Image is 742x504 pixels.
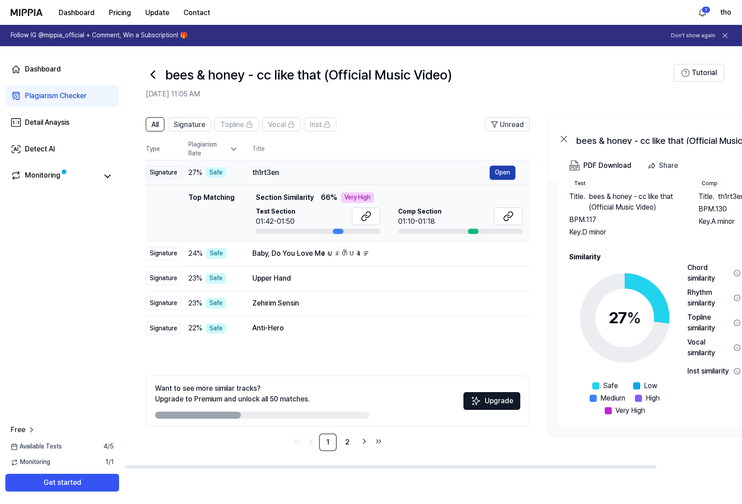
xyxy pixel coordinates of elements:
nav: pagination [146,433,530,451]
th: Title [252,139,530,160]
span: Signature [174,119,205,130]
div: Monitoring [25,170,60,183]
div: Test [569,179,590,188]
div: Baby, Do You Love Me ស្នេហ៍បងទេ [252,248,515,259]
div: Safe [206,298,226,309]
div: Safe [206,323,226,334]
span: Medium [600,393,625,404]
span: High [646,393,660,404]
button: tho [720,7,731,18]
span: Inst [310,119,322,130]
span: bees & honey - cc like that (Official Music Video) [589,191,681,213]
div: Top Matching [188,192,235,234]
span: 24 % [188,248,203,259]
a: Free [11,425,36,435]
span: Title . [698,191,714,202]
span: Safe [603,381,618,391]
div: Safe [206,273,226,284]
h2: [DATE] 11:05 AM [146,89,674,99]
div: Anti-Hero [252,323,515,333]
div: Key. D minor [569,227,681,238]
button: Dashboard [52,4,102,22]
a: Go to next page [358,435,371,448]
span: Monitoring [11,458,50,467]
a: Update [138,0,176,25]
a: Detect AI [5,139,119,160]
button: Get started [5,474,119,492]
span: Vocal [268,119,286,130]
div: Chord similarity [687,262,730,284]
div: th1rt3en [252,167,490,178]
button: Update [138,4,176,22]
span: 1 / 1 [105,458,114,467]
th: Type [146,139,181,160]
div: Inst similarity [687,366,730,377]
div: Topline similarity [687,312,730,333]
a: Go to previous page [305,435,317,448]
a: Go to last page [372,435,385,448]
button: Vocal [262,117,300,131]
button: Tutorial [674,64,724,82]
button: All [146,117,164,131]
div: Share [659,160,678,171]
span: 22 % [188,323,202,333]
span: 27 % [188,167,202,178]
img: logo [11,9,43,16]
a: SparklesUpgrade [463,400,520,408]
div: Upper Hand [252,273,515,284]
div: 27 [609,306,641,330]
div: Vocal similarity [687,337,730,358]
div: 1 [702,6,710,13]
button: Upgrade [463,392,520,410]
div: 01:10-01:18 [398,216,442,227]
h1: bees & honey - cc like that (Official Music Video) [165,65,452,84]
div: Signature [146,166,181,179]
span: Low [644,381,657,391]
div: Zehirim Sensin [252,298,515,309]
span: Free [11,425,25,435]
span: % [627,308,641,327]
a: Detail Anaysis [5,112,119,133]
div: Comp [698,179,721,188]
span: Topline [220,119,244,130]
button: Contact [176,4,217,22]
div: Safe [206,167,226,178]
div: Dashboard [25,64,61,75]
div: BPM. 117 [569,214,681,225]
div: Detail Anaysis [25,117,69,128]
button: PDF Download [567,157,633,175]
span: Very High [615,405,645,416]
div: Signature [146,322,181,335]
button: Signature [168,117,211,131]
img: Sparkles [471,396,481,406]
div: 01:42-01:50 [256,216,295,227]
span: Available Tests [11,442,62,451]
button: Inst [304,117,336,131]
span: Test Section [256,207,295,216]
button: Don't show again [671,32,715,40]
div: Rhythm similarity [687,287,730,309]
span: Title . [569,191,585,213]
a: Plagiarism Checker [5,85,119,107]
div: Signature [146,297,181,310]
button: Open [490,166,515,180]
button: Share [644,157,685,175]
a: Dashboard [5,59,119,80]
span: 4 / 5 [104,442,114,451]
span: 66 % [321,192,337,203]
span: Comp Section [398,207,442,216]
span: Section Similarity [256,192,314,203]
button: 알림1 [695,5,710,20]
div: Detect AI [25,144,55,155]
div: Signature [146,247,181,260]
a: 2 [339,433,356,451]
a: 1 [319,433,337,451]
div: Very High [341,192,374,203]
button: Unread [485,117,530,131]
h1: Follow IG @mippia_official + Comment, Win a Subscription! 🎁 [11,31,187,40]
div: PDF Download [583,160,631,171]
span: 23 % [188,273,202,284]
span: All [152,119,159,130]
